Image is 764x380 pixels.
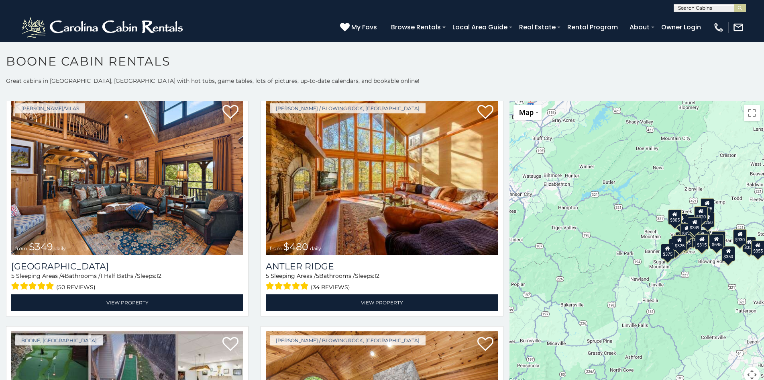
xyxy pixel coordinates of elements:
span: 5 [316,272,319,279]
a: Add to favorites [222,104,238,121]
a: Antler Ridge from $480 daily [266,99,498,255]
div: $565 [686,215,699,230]
img: mail-regular-white.png [733,22,744,33]
a: Add to favorites [477,104,493,121]
div: $250 [701,212,715,227]
div: $330 [668,239,682,254]
span: 5 [266,272,269,279]
div: $395 [696,229,709,244]
span: 5 [11,272,14,279]
span: from [270,245,282,251]
a: Antler Ridge [266,261,498,272]
a: Owner Login [657,20,705,34]
div: $375 [661,244,674,259]
div: $225 [687,229,700,244]
div: $210 [687,219,701,234]
a: [GEOGRAPHIC_DATA] [11,261,243,272]
a: View Property [266,294,498,311]
span: daily [55,245,66,251]
span: 12 [374,272,379,279]
div: $695 [710,234,723,249]
h3: Diamond Creek Lodge [11,261,243,272]
img: White-1-2.png [20,15,187,39]
a: Browse Rentals [387,20,445,34]
button: Change map style [513,105,542,120]
img: phone-regular-white.png [713,22,724,33]
a: [PERSON_NAME] / Blowing Rock, [GEOGRAPHIC_DATA] [270,103,426,113]
span: (34 reviews) [311,282,350,292]
a: [PERSON_NAME] / Blowing Rock, [GEOGRAPHIC_DATA] [270,335,426,345]
a: Diamond Creek Lodge from $349 daily [11,99,243,255]
div: $930 [733,229,747,244]
div: $355 [742,236,756,252]
span: 1 Half Baths / [100,272,137,279]
div: $315 [695,234,709,249]
button: Toggle fullscreen view [744,105,760,121]
span: (50 reviews) [56,282,96,292]
div: Sleeping Areas / Bathrooms / Sleeps: [11,272,243,292]
a: Rental Program [563,20,622,34]
span: Map [519,108,534,117]
div: $325 [673,235,687,250]
span: $480 [283,241,308,253]
a: Add to favorites [477,336,493,353]
div: $480 [695,234,709,249]
div: $305 [668,209,682,224]
div: $349 [688,217,701,232]
span: 12 [156,272,161,279]
img: Diamond Creek Lodge [11,99,243,255]
a: [PERSON_NAME]/Vilas [15,103,85,113]
img: Antler Ridge [266,99,498,255]
a: My Favs [340,22,379,33]
div: $320 [694,206,707,221]
a: View Property [11,294,243,311]
span: 4 [61,272,65,279]
div: Sleeping Areas / Bathrooms / Sleeps: [266,272,498,292]
div: $350 [721,246,735,261]
div: $410 [680,223,694,238]
a: Local Area Guide [448,20,511,34]
a: About [625,20,654,34]
div: $525 [701,198,714,213]
span: from [15,245,27,251]
span: daily [310,245,321,251]
div: $380 [711,231,725,246]
a: Real Estate [515,20,560,34]
a: Boone, [GEOGRAPHIC_DATA] [15,335,103,345]
span: $349 [29,241,53,253]
span: My Favs [351,22,377,32]
a: Add to favorites [222,336,238,353]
